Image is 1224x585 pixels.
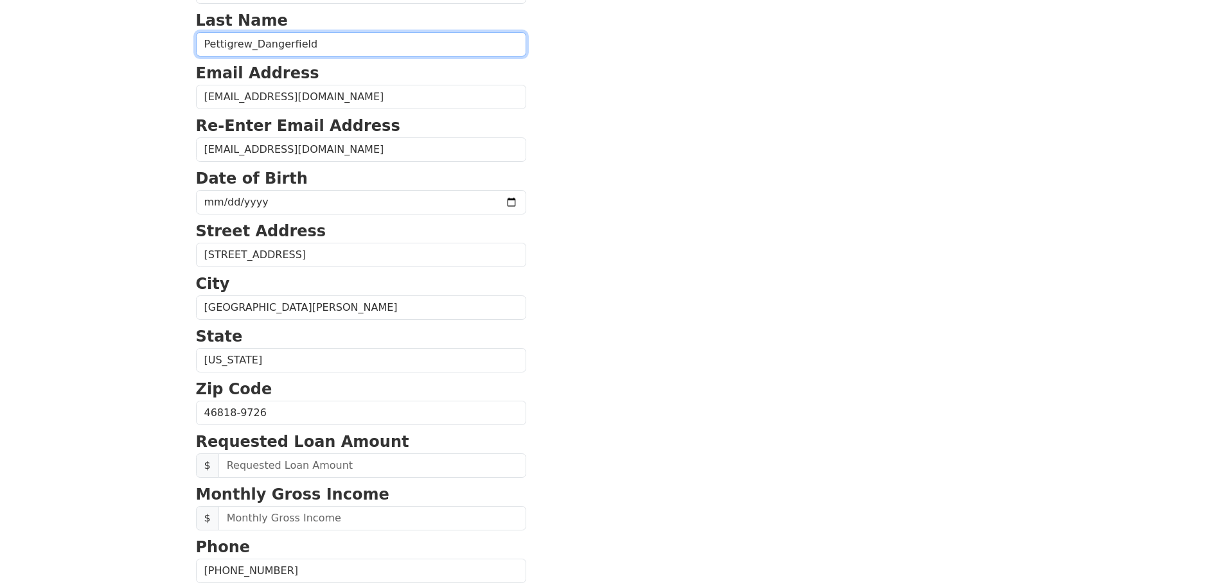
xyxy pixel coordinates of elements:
[218,453,526,478] input: Requested Loan Amount
[196,222,326,240] strong: Street Address
[218,506,526,530] input: Monthly Gross Income
[196,506,219,530] span: $
[196,137,526,162] input: Re-Enter Email Address
[196,401,526,425] input: Zip Code
[196,433,409,451] strong: Requested Loan Amount
[196,170,308,188] strong: Date of Birth
[196,64,319,82] strong: Email Address
[196,32,526,57] input: Last Name
[196,380,272,398] strong: Zip Code
[196,453,219,478] span: $
[196,275,230,293] strong: City
[196,483,526,506] p: Monthly Gross Income
[196,12,288,30] strong: Last Name
[196,327,243,345] strong: State
[196,538,251,556] strong: Phone
[196,559,526,583] input: Phone
[196,117,400,135] strong: Re-Enter Email Address
[196,295,526,320] input: City
[196,243,526,267] input: Street Address
[196,85,526,109] input: Email Address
